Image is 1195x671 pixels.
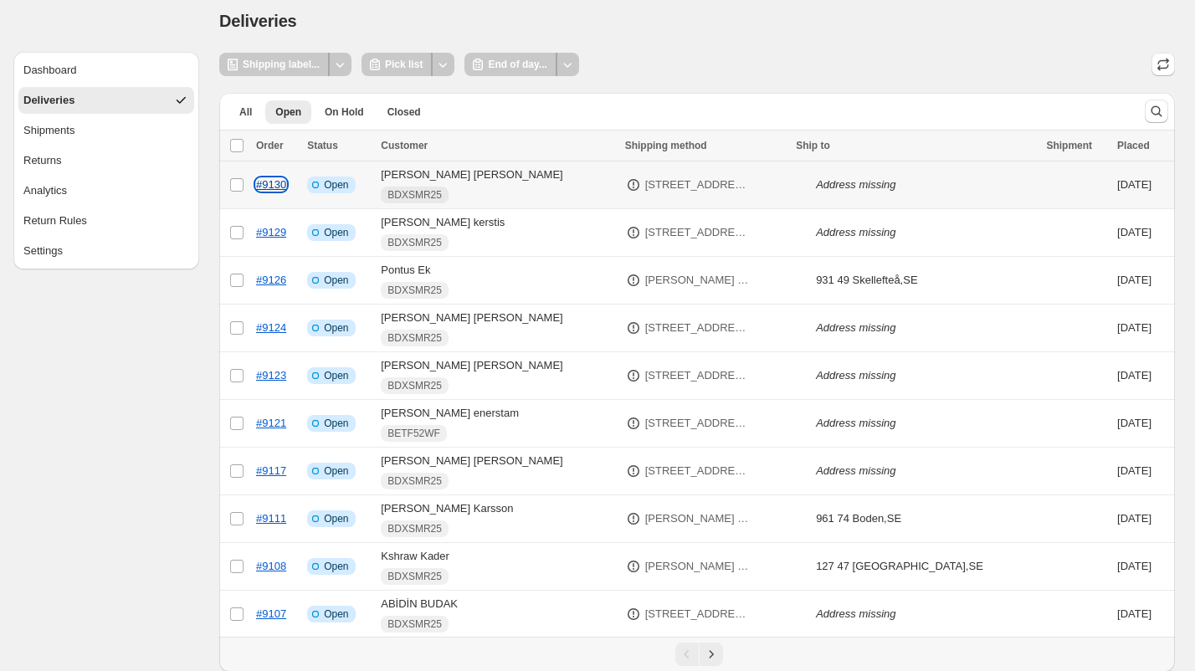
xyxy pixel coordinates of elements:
[324,321,348,335] span: Open
[645,320,750,336] p: [STREET_ADDRESS]
[256,226,286,238] a: #9129
[635,172,760,198] button: [STREET_ADDRESS]
[635,553,760,580] button: [PERSON_NAME] - Ombud, Vårbergs Tobak (0.6 km)
[387,427,440,440] span: BETF52WF
[635,410,760,437] button: [STREET_ADDRESS]
[324,274,348,287] span: Open
[23,122,74,139] div: Shipments
[1117,560,1151,572] time: Friday, August 29, 2025 at 12:59:04 PM
[324,369,348,382] span: Open
[387,617,442,631] span: BDXSMR25
[387,474,442,488] span: BDXSMR25
[324,464,348,478] span: Open
[816,607,895,620] i: Address missing
[219,12,297,30] span: Deliveries
[645,606,750,622] p: [STREET_ADDRESS]
[816,272,917,289] div: 931 49 Skellefteå , SE
[645,224,750,241] p: [STREET_ADDRESS]
[275,105,301,119] span: Open
[816,178,895,191] i: Address missing
[796,140,830,151] span: Ship to
[625,140,707,151] span: Shipping method
[1145,100,1168,123] button: Search and filter results
[816,510,901,527] div: 961 74 Boden , SE
[387,284,442,297] span: BDXSMR25
[18,238,194,264] button: Settings
[387,331,442,345] span: BDXSMR25
[645,272,750,289] p: [PERSON_NAME] - Ombud, Direkten Ingers Kiosk & Minilivs (2.2 km)
[376,543,619,591] td: Kshraw Kader
[324,607,348,621] span: Open
[18,57,194,84] button: Dashboard
[635,458,760,484] button: [STREET_ADDRESS]
[645,177,750,193] p: [STREET_ADDRESS]
[1117,607,1151,620] time: Thursday, August 28, 2025 at 8:52:33 PM
[376,448,619,495] td: [PERSON_NAME] [PERSON_NAME]
[376,161,619,209] td: [PERSON_NAME] [PERSON_NAME]
[816,321,895,334] i: Address missing
[18,117,194,144] button: Shipments
[376,352,619,400] td: [PERSON_NAME] [PERSON_NAME]
[645,367,750,384] p: [STREET_ADDRESS]
[23,62,77,79] div: Dashboard
[324,178,348,192] span: Open
[645,463,750,479] p: [STREET_ADDRESS]
[1117,140,1150,151] span: Placed
[816,226,895,238] i: Address missing
[376,400,619,448] td: [PERSON_NAME] enerstam
[256,178,286,191] a: #9130
[635,601,760,627] button: [STREET_ADDRESS]
[23,243,63,259] div: Settings
[816,464,895,477] i: Address missing
[635,219,760,246] button: [STREET_ADDRESS]
[635,267,760,294] button: [PERSON_NAME] - Ombud, Direkten Ingers Kiosk & Minilivs (2.2 km)
[645,415,750,432] p: [STREET_ADDRESS]
[18,87,194,114] button: Deliveries
[635,315,760,341] button: [STREET_ADDRESS]
[387,379,442,392] span: BDXSMR25
[324,226,348,239] span: Open
[645,558,750,575] p: [PERSON_NAME] - Ombud, Vårbergs Tobak (0.6 km)
[23,213,87,229] div: Return Rules
[18,177,194,204] button: Analytics
[1046,140,1092,151] span: Shipment
[635,505,760,532] button: [PERSON_NAME] - Ombud, Kioskpiraten Boden (0.3 km)
[376,209,619,257] td: [PERSON_NAME] kerstis
[1117,464,1151,477] time: Monday, September 1, 2025 at 9:14:08 PM
[18,147,194,174] button: Returns
[816,417,895,429] i: Address missing
[256,321,286,334] a: #9124
[307,140,338,151] span: Status
[256,417,286,429] a: #9121
[256,560,286,572] a: #9108
[376,591,619,638] td: ABİDİN BUDAK
[376,495,619,543] td: [PERSON_NAME] Karsson
[256,140,284,151] span: Order
[1117,274,1151,286] time: Thursday, September 4, 2025 at 5:36:15 AM
[324,560,348,573] span: Open
[387,522,442,535] span: BDXSMR25
[324,512,348,525] span: Open
[18,207,194,234] button: Return Rules
[387,570,442,583] span: BDXSMR25
[1117,178,1151,191] time: Monday, September 8, 2025 at 6:23:32 AM
[387,188,442,202] span: BDXSMR25
[1117,417,1151,429] time: Tuesday, September 2, 2025 at 10:24:00 AM
[700,643,723,666] button: Next
[387,236,442,249] span: BDXSMR25
[23,152,62,169] div: Returns
[23,182,67,199] div: Analytics
[645,510,750,527] p: [PERSON_NAME] - Ombud, Kioskpiraten Boden (0.3 km)
[325,105,364,119] span: On Hold
[256,369,286,382] a: #9123
[1117,321,1151,334] time: Wednesday, September 3, 2025 at 12:03:58 PM
[381,140,428,151] span: Customer
[256,464,286,477] a: #9117
[256,274,286,286] a: #9126
[256,512,286,525] a: #9111
[376,257,619,305] td: Pontus Ek
[816,369,895,382] i: Address missing
[1117,512,1151,525] time: Friday, August 29, 2025 at 8:44:54 PM
[816,558,983,575] div: 127 47 [GEOGRAPHIC_DATA] , SE
[219,637,1175,671] nav: Pagination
